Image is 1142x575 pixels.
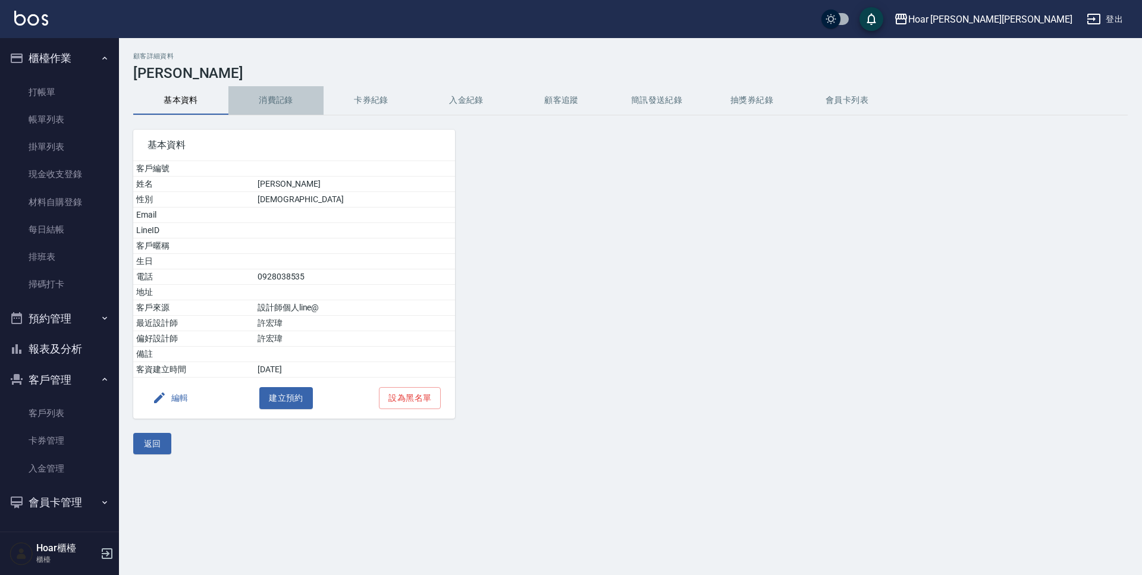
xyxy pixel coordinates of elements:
button: 卡券紀錄 [324,86,419,115]
button: 櫃檯作業 [5,43,114,74]
div: Hoar [PERSON_NAME][PERSON_NAME] [908,12,1072,27]
td: 姓名 [133,177,255,192]
td: 客資建立時間 [133,362,255,378]
td: [DATE] [255,362,455,378]
button: 簡訊發送紀錄 [609,86,704,115]
td: 生日 [133,254,255,269]
a: 材料自購登錄 [5,188,114,216]
td: [PERSON_NAME] [255,177,455,192]
button: save [859,7,883,31]
button: 基本資料 [133,86,228,115]
button: 設為黑名單 [379,387,441,409]
td: 許宏瑋 [255,316,455,331]
td: LineID [133,223,255,238]
span: 基本資料 [148,139,441,151]
button: 預約管理 [5,303,114,334]
button: 編輯 [148,387,193,409]
button: 入金紀錄 [419,86,514,115]
button: 抽獎券紀錄 [704,86,799,115]
button: 會員卡列表 [799,86,895,115]
td: [DEMOGRAPHIC_DATA] [255,192,455,208]
a: 每日結帳 [5,216,114,243]
button: 客戶管理 [5,365,114,395]
td: 最近設計師 [133,316,255,331]
a: 卡券管理 [5,427,114,454]
td: 偏好設計師 [133,331,255,347]
button: Hoar [PERSON_NAME][PERSON_NAME] [889,7,1077,32]
button: 返回 [133,433,171,455]
a: 客戶列表 [5,400,114,427]
button: 會員卡管理 [5,487,114,518]
td: 備註 [133,347,255,362]
a: 現金收支登錄 [5,161,114,188]
td: 地址 [133,285,255,300]
td: Email [133,208,255,223]
td: 設計師個人line@ [255,300,455,316]
img: Logo [14,11,48,26]
p: 櫃檯 [36,554,97,565]
a: 掛單列表 [5,133,114,161]
td: 客戶編號 [133,161,255,177]
td: 電話 [133,269,255,285]
a: 掃碼打卡 [5,271,114,298]
td: 客戶暱稱 [133,238,255,254]
a: 排班表 [5,243,114,271]
a: 帳單列表 [5,106,114,133]
button: 消費記錄 [228,86,324,115]
td: 性別 [133,192,255,208]
td: 客戶來源 [133,300,255,316]
h2: 顧客詳細資料 [133,52,1128,60]
button: 顧客追蹤 [514,86,609,115]
h5: Hoar櫃檯 [36,542,97,554]
button: 建立預約 [259,387,313,409]
h3: [PERSON_NAME] [133,65,1128,81]
button: 登出 [1082,8,1128,30]
img: Person [10,542,33,565]
td: 許宏瑋 [255,331,455,347]
button: 報表及分析 [5,334,114,365]
a: 入金管理 [5,455,114,482]
td: 0928038535 [255,269,455,285]
a: 打帳單 [5,78,114,106]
